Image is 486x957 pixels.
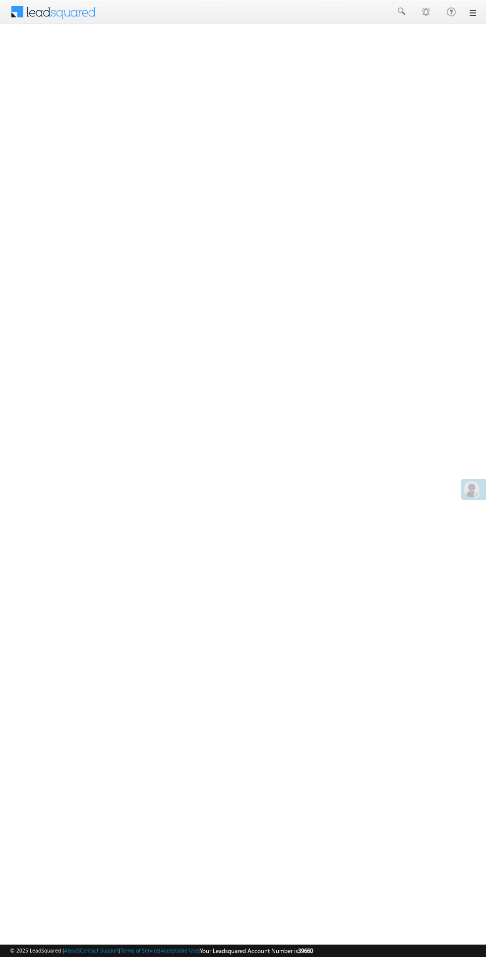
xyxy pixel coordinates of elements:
[161,947,198,954] a: Acceptable Use
[80,947,119,954] a: Contact Support
[200,947,313,955] span: Your Leadsquared Account Number is
[64,947,78,954] a: About
[121,947,159,954] a: Terms of Service
[298,947,313,955] span: 39660
[10,946,313,956] span: © 2025 LeadSquared | | | | |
